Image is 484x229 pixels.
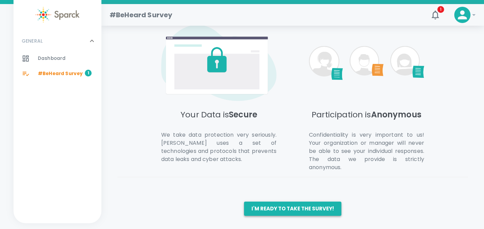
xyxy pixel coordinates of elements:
span: 1 [437,6,444,13]
div: GENERAL [14,51,101,84]
h5: Participation is [309,109,424,131]
div: GENERAL [14,31,101,51]
p: GENERAL [22,38,43,44]
p: We take data protection very seriously. [PERSON_NAME] uses a set of technologies and protocols th... [161,131,276,163]
a: Dashboard [14,51,101,66]
a: #BeHeard Survey1 [14,66,101,81]
span: Secure [229,109,257,120]
span: #BeHeard Survey [38,70,83,77]
span: Dashboard [38,55,66,62]
p: Confidentiality is very important to us! Your organization or manager will never be able to see y... [309,131,424,171]
button: I'm ready to take the survey! [244,202,341,216]
img: [object Object] [309,24,424,101]
h5: Your Data is [161,109,276,131]
img: Sparck logo [35,7,79,23]
button: 1 [427,7,443,23]
a: Sparck logo [14,7,101,23]
img: [object Object] [161,24,276,101]
span: Anonymous [371,109,421,120]
span: 1 [85,70,92,76]
h1: #BeHeard Survey [110,9,172,20]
